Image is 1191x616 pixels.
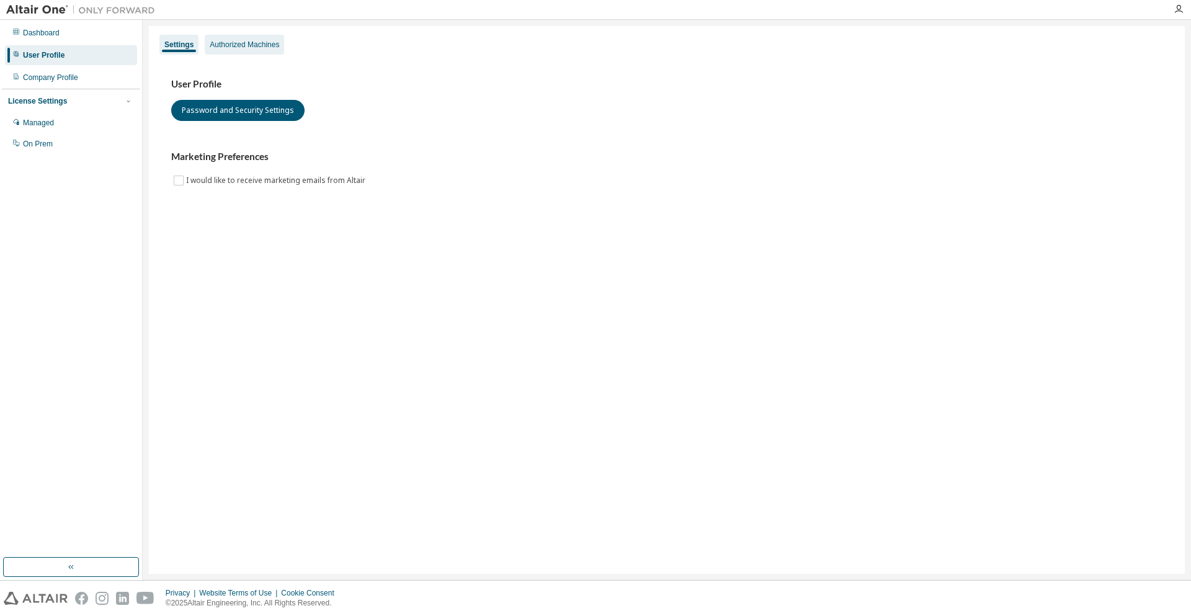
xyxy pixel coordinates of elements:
div: Company Profile [23,73,78,83]
h3: User Profile [171,78,1162,91]
div: License Settings [8,96,67,106]
h3: Marketing Preferences [171,151,1162,163]
div: Website Terms of Use [199,588,281,598]
div: Cookie Consent [281,588,341,598]
div: Dashboard [23,28,60,38]
img: altair_logo.svg [4,592,68,605]
p: © 2025 Altair Engineering, Inc. All Rights Reserved. [166,598,342,609]
div: Settings [164,40,194,50]
div: Managed [23,118,54,128]
label: I would like to receive marketing emails from Altair [186,173,368,188]
img: facebook.svg [75,592,88,605]
img: Altair One [6,4,161,16]
div: Authorized Machines [210,40,279,50]
button: Password and Security Settings [171,100,305,121]
img: youtube.svg [136,592,154,605]
img: instagram.svg [96,592,109,605]
img: linkedin.svg [116,592,129,605]
div: User Profile [23,50,65,60]
div: Privacy [166,588,199,598]
div: On Prem [23,139,53,149]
